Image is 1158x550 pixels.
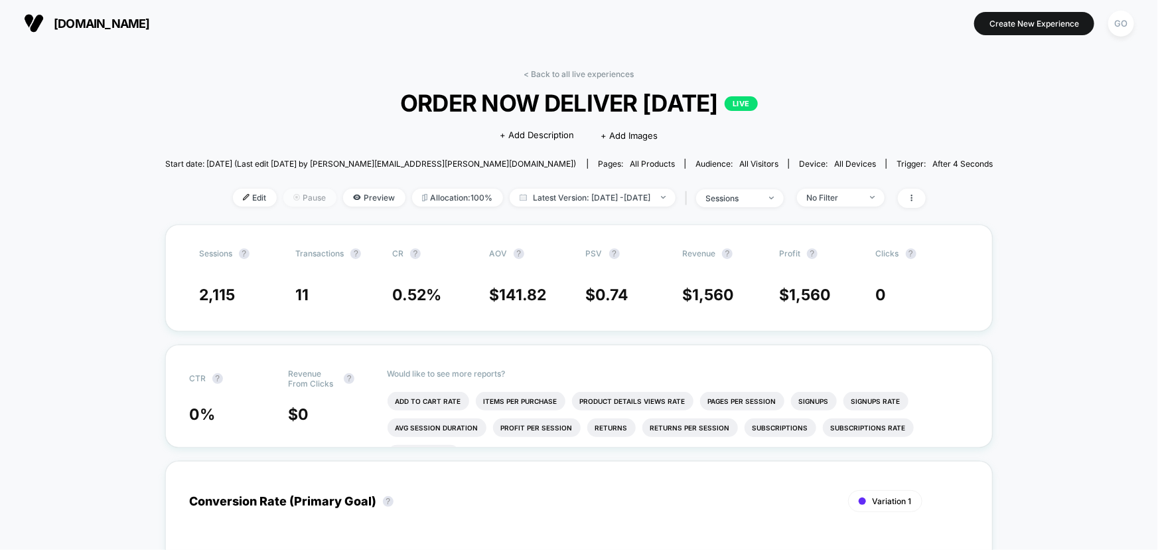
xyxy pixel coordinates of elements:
span: $ [586,286,629,304]
span: $ [288,405,309,424]
span: After 4 Seconds [932,159,993,169]
span: all devices [834,159,876,169]
img: calendar [520,194,527,201]
span: + Add Images [601,130,658,141]
span: [DOMAIN_NAME] [54,17,150,31]
li: Returns Per Session [642,418,738,437]
li: Signups [791,392,837,411]
button: ? [212,373,223,384]
span: CTR [189,373,206,383]
span: + Add Description [500,129,575,142]
span: Transactions [295,248,344,258]
span: $ [489,286,546,304]
button: ? [906,248,916,259]
span: Profit [779,248,800,258]
span: Start date: [DATE] (Last edit [DATE] by [PERSON_NAME][EMAIL_ADDRESS][PERSON_NAME][DOMAIN_NAME]) [165,159,576,169]
span: Latest Version: [DATE] - [DATE] [510,189,676,207]
div: Pages: [598,159,675,169]
span: Device: [788,159,886,169]
span: Clicks [876,248,899,258]
span: | [682,189,696,208]
img: edit [243,194,250,201]
span: $ [682,286,734,304]
button: ? [383,496,394,507]
span: Pause [283,189,336,207]
span: 0.52 % [392,286,441,304]
span: Edit [233,189,277,207]
span: All Visitors [739,159,778,169]
button: ? [350,248,361,259]
li: Avg Session Duration [388,418,486,437]
div: Trigger: [897,159,993,169]
span: Variation 1 [873,496,912,506]
li: Returns [587,418,636,437]
button: [DOMAIN_NAME] [20,13,154,34]
li: Pages Per Session [700,392,784,411]
span: 11 [295,286,309,304]
span: AOV [489,248,507,258]
li: Profit Per Session [493,418,581,437]
div: Audience: [695,159,778,169]
button: ? [722,248,733,259]
a: < Back to all live experiences [524,69,634,79]
li: Product Details Views Rate [572,392,693,411]
div: No Filter [807,193,860,203]
img: end [870,196,875,199]
button: ? [807,248,818,259]
span: PSV [586,248,603,258]
img: end [769,197,774,199]
span: Allocation: 100% [412,189,503,207]
button: ? [410,248,421,259]
span: 2,115 [199,286,235,304]
img: end [293,194,300,201]
button: ? [609,248,620,259]
span: 0 [298,405,309,424]
li: Subscriptions [745,418,816,437]
span: Revenue From Clicks [288,369,337,389]
span: 0 [876,286,887,304]
li: Checkout Rate [388,445,460,464]
button: GO [1104,10,1138,37]
li: Add To Cart Rate [388,392,469,411]
img: rebalance [422,194,427,201]
span: 0.74 [596,286,629,304]
span: 0 % [189,405,215,424]
span: Revenue [682,248,715,258]
div: GO [1108,11,1134,37]
p: Would like to see more reports? [388,369,970,379]
span: 1,560 [692,286,734,304]
span: $ [779,286,831,304]
button: Create New Experience [974,12,1094,35]
button: ? [344,373,354,384]
span: Preview [343,189,405,207]
span: Sessions [199,248,232,258]
span: 141.82 [499,286,546,304]
span: CR [392,248,403,258]
span: ORDER NOW DELIVER [DATE] [206,89,952,117]
img: end [661,196,666,199]
img: Visually logo [24,13,44,33]
div: sessions [706,193,759,203]
li: Items Per Purchase [476,392,565,411]
button: ? [239,248,250,259]
span: 1,560 [789,286,831,304]
span: all products [630,159,675,169]
li: Subscriptions Rate [823,418,914,437]
li: Signups Rate [843,392,908,411]
button: ? [514,248,524,259]
p: LIVE [725,96,758,111]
